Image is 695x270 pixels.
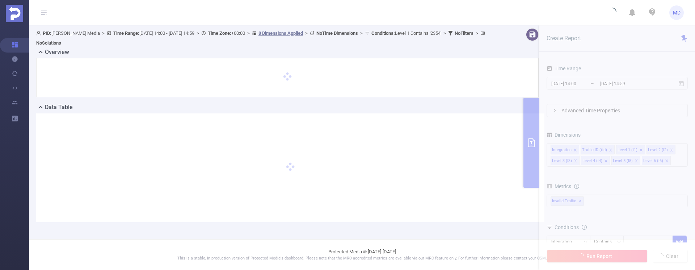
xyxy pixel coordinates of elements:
[441,30,448,36] span: >
[303,30,310,36] span: >
[316,30,358,36] b: No Time Dimensions
[455,30,473,36] b: No Filters
[371,30,441,36] span: Level 1 Contains '2354'
[45,48,69,57] h2: Overview
[36,30,487,46] span: [PERSON_NAME] Media [DATE] 14:00 - [DATE] 14:59 +00:00
[29,239,695,270] footer: Protected Media © [DATE]-[DATE]
[45,103,73,112] h2: Data Table
[47,256,677,262] p: This is a stable, in production version of Protected Media's dashboard. Please note that the MRC ...
[245,30,252,36] span: >
[371,30,395,36] b: Conditions :
[194,30,201,36] span: >
[608,8,616,18] i: icon: loading
[36,40,61,46] b: No Solutions
[258,30,303,36] u: 8 Dimensions Applied
[6,5,23,22] img: Protected Media
[673,5,681,20] span: MD
[473,30,480,36] span: >
[113,30,139,36] b: Time Range:
[36,31,43,36] i: icon: user
[358,30,365,36] span: >
[208,30,231,36] b: Time Zone:
[100,30,107,36] span: >
[43,30,51,36] b: PID:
